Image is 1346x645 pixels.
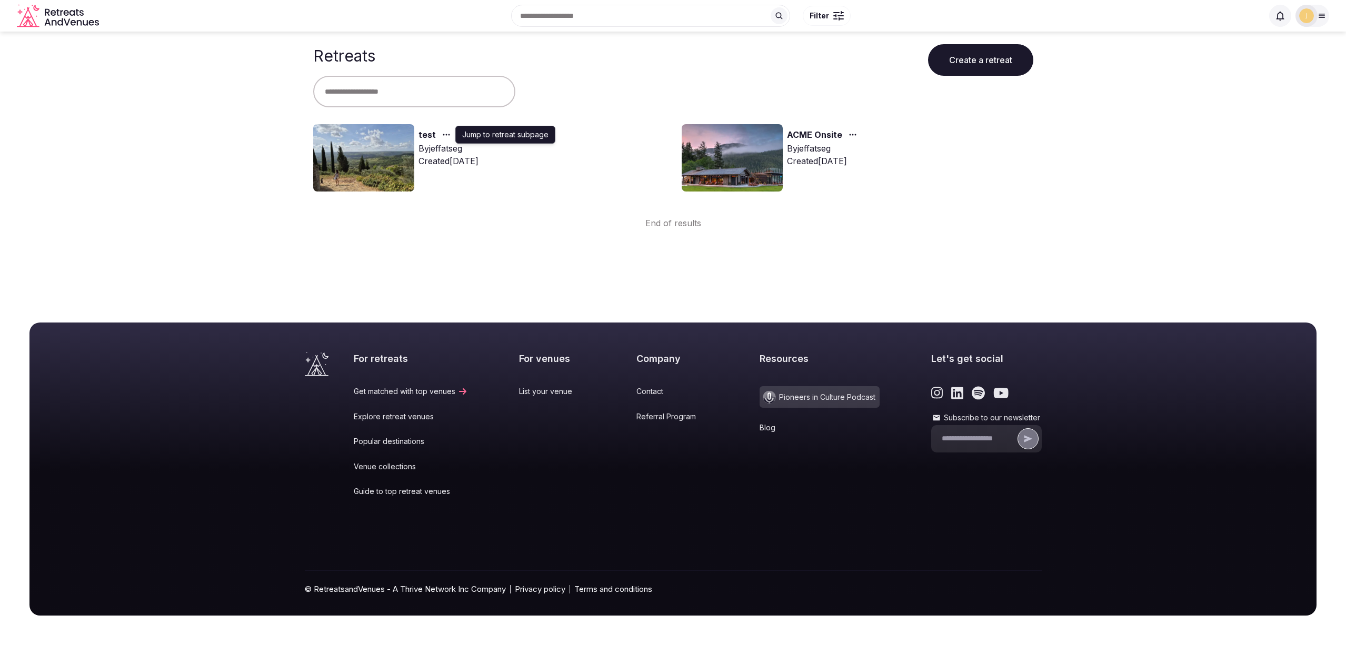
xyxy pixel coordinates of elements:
button: Create a retreat [928,44,1033,76]
span: Filter [810,11,829,21]
a: Link to the retreats and venues Youtube page [993,386,1009,400]
h2: For retreats [354,352,468,365]
img: Top retreat image for the retreat: test [313,124,414,192]
svg: Retreats and Venues company logo [17,4,101,28]
a: Referral Program [636,411,709,422]
a: Blog [760,422,880,433]
button: Jump to retreat subpage [436,128,455,141]
a: Link to the retreats and venues LinkedIn page [951,386,963,400]
img: Top retreat image for the retreat: ACME Onsite [682,124,783,192]
div: By jeffatseg [418,142,478,155]
div: Created [DATE] [418,155,478,167]
a: Contact [636,386,709,397]
a: Privacy policy [515,583,565,594]
a: Get matched with top venues [354,386,468,397]
a: Terms and conditions [574,583,652,594]
a: ACME Onsite [787,128,842,142]
a: Link to the retreats and venues Spotify page [972,386,985,400]
a: List your venue [519,386,585,397]
div: Created [DATE] [787,155,861,167]
h2: Resources [760,352,880,365]
h2: Company [636,352,709,365]
h1: Retreats [313,46,375,65]
button: Filter [803,6,851,26]
h2: Let's get social [931,352,1042,365]
a: Guide to top retreat venues [354,486,468,497]
div: Jump to retreat subpage [455,126,555,144]
h2: For venues [519,352,585,365]
img: jeffatseg [1299,8,1314,23]
a: Explore retreat venues [354,411,468,422]
div: By jeffatseg [787,142,861,155]
div: © RetreatsandVenues - A Thrive Network Inc Company [305,571,1042,616]
a: Venue collections [354,461,468,472]
a: Visit the homepage [17,4,101,28]
a: Visit the homepage [305,352,328,376]
a: test [418,128,436,142]
label: Subscribe to our newsletter [931,412,1042,423]
a: Popular destinations [354,436,468,447]
a: Pioneers in Culture Podcast [760,386,880,408]
div: End of results [313,200,1033,229]
a: Link to the retreats and venues Instagram page [931,386,943,400]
